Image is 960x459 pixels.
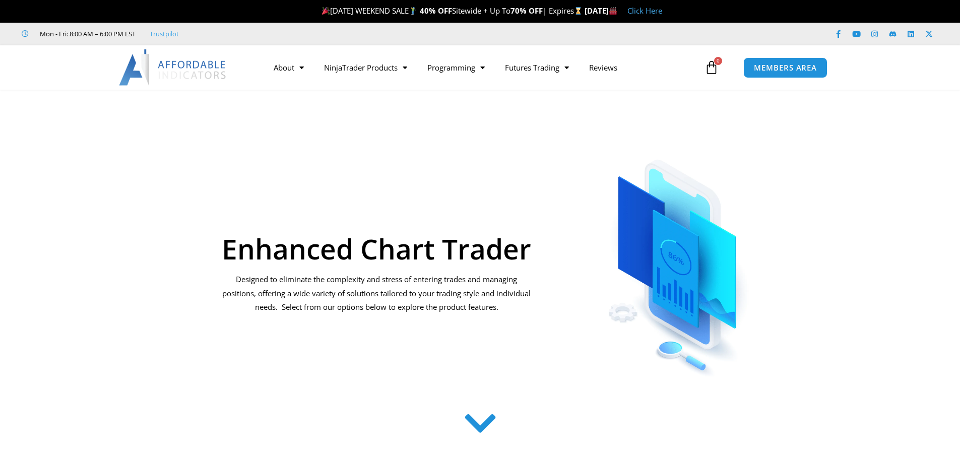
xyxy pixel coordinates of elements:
a: Programming [417,56,495,79]
a: About [264,56,314,79]
img: ⌛ [574,7,582,15]
a: Click Here [627,6,662,16]
img: ChartTrader | Affordable Indicators – NinjaTrader [575,135,782,380]
strong: 40% OFF [420,6,452,16]
span: Mon - Fri: 8:00 AM – 6:00 PM EST [37,28,136,40]
span: [DATE] WEEKEND SALE Sitewide + Up To | Expires [319,6,584,16]
p: Designed to eliminate the complexity and stress of entering trades and managing positions, offeri... [221,273,532,315]
img: LogoAI | Affordable Indicators – NinjaTrader [119,49,227,86]
strong: 70% OFF [510,6,543,16]
img: 🏭 [609,7,617,15]
a: Reviews [579,56,627,79]
nav: Menu [264,56,702,79]
a: 0 [689,53,734,82]
strong: [DATE] [585,6,617,16]
span: MEMBERS AREA [754,64,817,72]
a: Trustpilot [150,28,179,40]
img: 🏌️‍♂️ [409,7,417,15]
h1: Enhanced Chart Trader [221,235,532,263]
a: Futures Trading [495,56,579,79]
span: 0 [714,57,722,65]
a: MEMBERS AREA [743,57,827,78]
img: 🎉 [322,7,330,15]
a: NinjaTrader Products [314,56,417,79]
